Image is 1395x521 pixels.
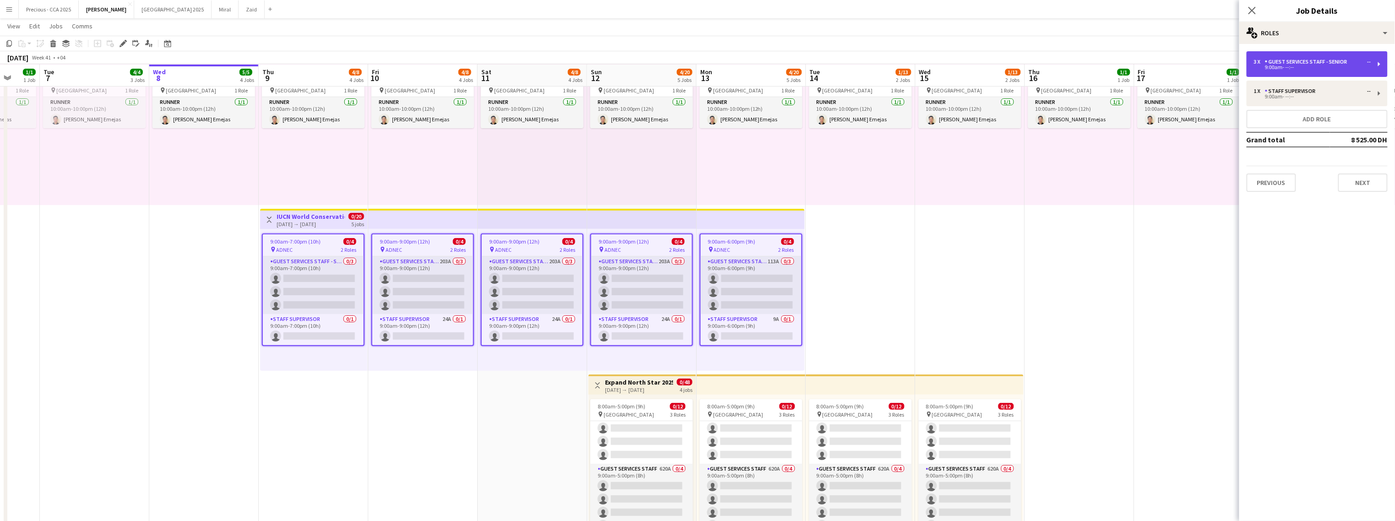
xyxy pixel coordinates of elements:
div: 1 x [1254,88,1265,94]
h3: Job Details [1239,5,1395,16]
div: 9:00am- --:-- [1254,65,1371,70]
a: Comms [68,20,96,32]
span: 1/1 [1227,69,1240,76]
span: View [7,22,20,30]
span: 10 [371,73,379,83]
app-job-card: 10:00am-10:00pm (12h)1/1 [GEOGRAPHIC_DATA]1 RoleRunner1/110:00am-10:00pm (12h)[PERSON_NAME] Emejas [262,68,365,128]
app-job-card: 10:00am-10:00pm (12h)1/1 [GEOGRAPHIC_DATA]1 RoleRunner1/110:00am-10:00pm (12h)[PERSON_NAME] Emejas [481,68,583,128]
span: 9:00am-9:00pm (12h) [489,238,539,245]
app-job-card: 10:00am-10:00pm (12h)1/1 [GEOGRAPHIC_DATA]1 RoleRunner1/110:00am-10:00pm (12h)[PERSON_NAME] Emejas [700,68,802,128]
app-card-role: Staff Supervisor24A0/19:00am-9:00pm (12h) [482,314,583,345]
span: Comms [72,22,93,30]
span: 0/12 [670,403,686,410]
span: [GEOGRAPHIC_DATA] [823,411,873,418]
app-job-card: 10:00am-10:00pm (12h)1/1 [GEOGRAPHIC_DATA]1 RoleRunner1/110:00am-10:00pm (12h)[PERSON_NAME] Emejas [809,68,912,128]
span: 2 Roles [669,246,685,253]
span: [GEOGRAPHIC_DATA] [713,87,763,94]
span: 0/4 [672,238,685,245]
span: 4/4 [130,69,143,76]
span: 1/13 [896,69,911,76]
div: [DATE] → [DATE] [605,386,673,393]
div: 4 Jobs [568,76,583,83]
span: 2 Roles [341,246,356,253]
h3: Expand North Star 2025 [605,378,673,386]
span: [GEOGRAPHIC_DATA] [166,87,216,94]
span: 1 Role [891,87,905,94]
app-card-role: Staff Supervisor0/19:00am-7:00pm (10h) [263,314,364,345]
span: 0/48 [677,379,692,385]
span: Wed [153,68,166,76]
span: [GEOGRAPHIC_DATA] [1041,87,1092,94]
span: [GEOGRAPHIC_DATA] [385,87,435,94]
span: [GEOGRAPHIC_DATA] [275,87,326,94]
app-job-card: 10:00am-10:00pm (12h)1/1 [GEOGRAPHIC_DATA]1 RoleRunner1/110:00am-10:00pm (12h)[PERSON_NAME] Emejas [1138,68,1240,128]
app-card-role: Runner1/110:00am-10:00pm (12h)[PERSON_NAME] Emejas [43,97,146,128]
div: 3 x [1254,59,1265,65]
span: 9 [261,73,274,83]
app-card-role: Runner1/110:00am-10:00pm (12h)[PERSON_NAME] Emejas [590,97,693,128]
div: 3 Jobs [131,76,145,83]
span: 2 Roles [779,246,794,253]
span: 0/4 [781,238,794,245]
div: 2 Jobs [1006,76,1020,83]
div: 4 Jobs [459,76,473,83]
span: 13 [699,73,712,83]
span: 5/5 [240,69,252,76]
span: Fri [372,68,379,76]
app-card-role: Staff Supervisor9A0/19:00am-6:00pm (9h) [701,314,801,345]
span: ADNEC [714,246,730,253]
app-card-role: Guest Services Staff76A0/49:00am-5:00pm (8h) [590,393,693,464]
span: 1/13 [1005,69,1021,76]
div: Guest Services Staff - Senior [1265,59,1351,65]
button: Precious - CCA 2025 [19,0,79,18]
button: Next [1338,174,1388,192]
span: 0/12 [998,403,1014,410]
app-card-role: Runner1/110:00am-10:00pm (12h)[PERSON_NAME] Emejas [1138,97,1240,128]
span: 8:00am-5:00pm (9h) [926,403,974,410]
div: 9:00am-9:00pm (12h)0/4 ADNEC2 RolesGuest Services Staff - Senior203A0/39:00am-9:00pm (12h) Staff ... [590,233,693,346]
div: 2 Jobs [896,76,911,83]
button: [PERSON_NAME] [79,0,134,18]
span: 3 Roles [998,411,1014,418]
span: 1/1 [1117,69,1130,76]
app-card-role: Runner1/110:00am-10:00pm (12h)[PERSON_NAME] Emejas [700,97,802,128]
div: 4 Jobs [349,76,364,83]
span: 1 Role [1001,87,1014,94]
span: 2 Roles [450,246,466,253]
a: Jobs [45,20,66,32]
app-card-role: Guest Services Staff - Senior0/39:00am-7:00pm (10h) [263,256,364,314]
span: 0/12 [889,403,905,410]
app-job-card: In progress10:00am-10:00pm (12h)1/1 [GEOGRAPHIC_DATA]1 RoleRunner1/110:00am-10:00pm (12h)[PERSON_... [153,68,255,128]
div: 1 Job [23,76,35,83]
span: 8:00am-5:00pm (9h) [817,403,864,410]
app-card-role: Runner1/110:00am-10:00pm (12h)[PERSON_NAME] Emejas [1028,97,1131,128]
app-card-role: Runner1/110:00am-10:00pm (12h)[PERSON_NAME] Emejas [919,97,1021,128]
span: 1 Role [563,87,576,94]
app-card-role: Guest Services Staff76A0/49:00am-5:00pm (8h) [700,393,802,464]
app-job-card: 9:00am-6:00pm (9h)0/4 ADNEC2 RolesGuest Services Staff - Senior113A0/39:00am-6:00pm (9h) Staff Su... [700,233,802,346]
td: Grand total [1247,132,1330,147]
app-card-role: Guest Services Staff76A0/49:00am-5:00pm (8h) [809,393,912,464]
div: -- [1367,88,1371,94]
div: +04 [57,54,65,61]
app-card-role: Guest Services Staff - Senior113A0/39:00am-6:00pm (9h) [701,256,801,314]
button: Add role [1247,110,1388,128]
app-card-role: Runner1/110:00am-10:00pm (12h)[PERSON_NAME] Emejas [809,97,912,128]
span: 16 [1027,73,1040,83]
span: 4/8 [458,69,471,76]
div: 10:00am-10:00pm (12h)1/1 [GEOGRAPHIC_DATA]1 RoleRunner1/110:00am-10:00pm (12h)[PERSON_NAME] Emejas [43,68,146,128]
span: 8:00am-5:00pm (9h) [598,403,645,410]
app-job-card: 10:00am-10:00pm (12h)1/1 [GEOGRAPHIC_DATA]1 RoleRunner1/110:00am-10:00pm (12h)[PERSON_NAME] Emejas [371,68,474,128]
span: Thu [1029,68,1040,76]
span: [GEOGRAPHIC_DATA] [604,87,654,94]
app-job-card: 10:00am-10:00pm (12h)1/1 [GEOGRAPHIC_DATA]1 RoleRunner1/110:00am-10:00pm (12h)[PERSON_NAME] Emejas [590,68,693,128]
a: Edit [26,20,44,32]
div: 4 jobs [680,385,692,393]
span: 9:00am-7:00pm (10h) [270,238,321,245]
div: 10:00am-10:00pm (12h)1/1 [GEOGRAPHIC_DATA]1 RoleRunner1/110:00am-10:00pm (12h)[PERSON_NAME] Emejas [1028,68,1131,128]
span: 4/8 [349,69,362,76]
